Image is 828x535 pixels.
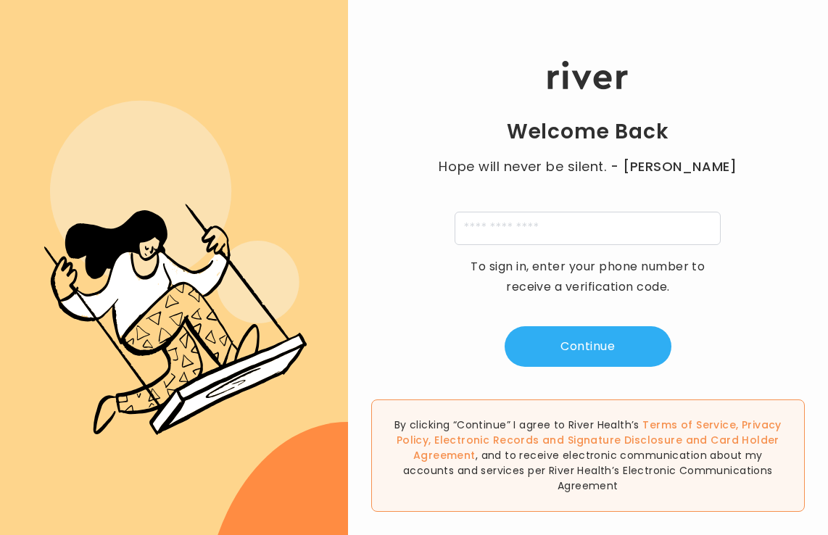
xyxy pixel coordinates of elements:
a: Terms of Service [642,418,736,432]
span: , , and [397,418,782,463]
a: Electronic Records and Signature Disclosure [434,433,682,447]
h1: Welcome Back [507,119,669,145]
a: Privacy Policy [397,418,782,447]
span: - [PERSON_NAME] [610,157,737,177]
div: By clicking “Continue” I agree to River Health’s [371,399,805,512]
a: Card Holder Agreement [413,433,779,463]
p: Hope will never be silent. [425,157,751,177]
span: , and to receive electronic communication about my accounts and services per River Health’s Elect... [403,448,773,493]
button: Continue [505,326,671,367]
p: To sign in, enter your phone number to receive a verification code. [461,257,715,297]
